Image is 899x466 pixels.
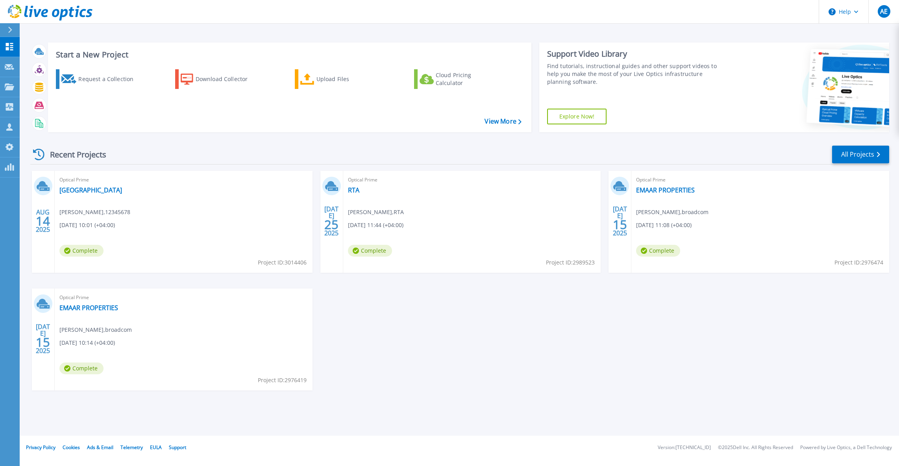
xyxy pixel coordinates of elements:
a: Privacy Policy [26,444,55,451]
span: [DATE] 10:14 (+04:00) [59,338,115,347]
a: EULA [150,444,162,451]
span: Complete [636,245,680,257]
span: 15 [36,339,50,346]
a: RTA [348,186,359,194]
span: Project ID: 2976419 [258,376,307,385]
div: Cloud Pricing Calculator [436,71,499,87]
a: Cookies [63,444,80,451]
h3: Start a New Project [56,50,521,59]
div: AUG 2025 [35,207,50,235]
div: Recent Projects [30,145,117,164]
div: Request a Collection [78,71,141,87]
a: Explore Now! [547,109,607,124]
a: All Projects [832,146,889,163]
span: [DATE] 10:01 (+04:00) [59,221,115,229]
span: [PERSON_NAME] , RTA [348,208,404,216]
li: Version: [TECHNICAL_ID] [658,445,711,450]
span: 14 [36,218,50,224]
span: 15 [613,221,627,228]
div: Upload Files [316,71,379,87]
div: Find tutorials, instructional guides and other support videos to help you make the most of your L... [547,62,727,86]
span: Optical Prime [348,176,596,184]
span: Complete [59,362,104,374]
span: [PERSON_NAME] , 12345678 [59,208,130,216]
a: EMAAR PROPERTIES [636,186,695,194]
div: Support Video Library [547,49,727,59]
div: [DATE] 2025 [324,207,339,235]
a: Ads & Email [87,444,113,451]
span: Complete [348,245,392,257]
a: Cloud Pricing Calculator [414,69,502,89]
span: AE [880,8,888,15]
a: Support [169,444,186,451]
span: [DATE] 11:08 (+04:00) [636,221,692,229]
div: [DATE] 2025 [35,324,50,353]
span: [PERSON_NAME] , broadcom [59,325,132,334]
span: Optical Prime [636,176,884,184]
a: Telemetry [120,444,143,451]
span: 25 [324,221,339,228]
span: Project ID: 2976474 [834,258,883,267]
span: Complete [59,245,104,257]
span: Project ID: 3014406 [258,258,307,267]
span: Optical Prime [59,176,308,184]
span: [PERSON_NAME] , broadcom [636,208,708,216]
span: Optical Prime [59,293,308,302]
a: [GEOGRAPHIC_DATA] [59,186,122,194]
a: Download Collector [175,69,263,89]
div: [DATE] 2025 [612,207,627,235]
div: Download Collector [196,71,259,87]
li: © 2025 Dell Inc. All Rights Reserved [718,445,793,450]
a: Request a Collection [56,69,144,89]
a: View More [485,118,521,125]
span: Project ID: 2989523 [546,258,595,267]
li: Powered by Live Optics, a Dell Technology [800,445,892,450]
a: EMAAR PROPERTIES [59,304,118,312]
span: [DATE] 11:44 (+04:00) [348,221,403,229]
a: Upload Files [295,69,383,89]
